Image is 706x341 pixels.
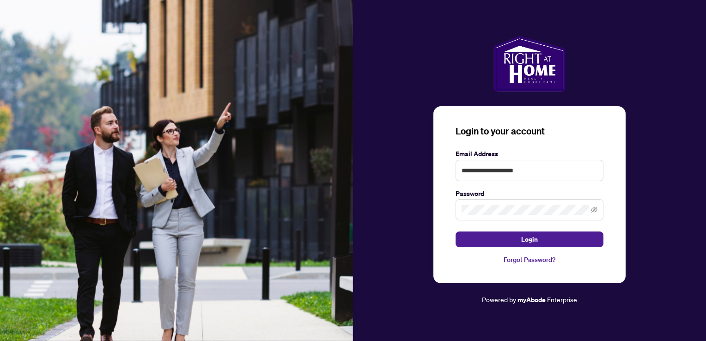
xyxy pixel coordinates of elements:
a: Forgot Password? [456,255,603,265]
span: Powered by [482,295,516,304]
label: Password [456,189,603,199]
h3: Login to your account [456,125,603,138]
label: Email Address [456,149,603,159]
button: Login [456,231,603,247]
span: Login [521,232,538,247]
span: Enterprise [547,295,577,304]
a: myAbode [517,295,546,305]
img: ma-logo [493,36,565,91]
span: eye-invisible [591,207,597,213]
